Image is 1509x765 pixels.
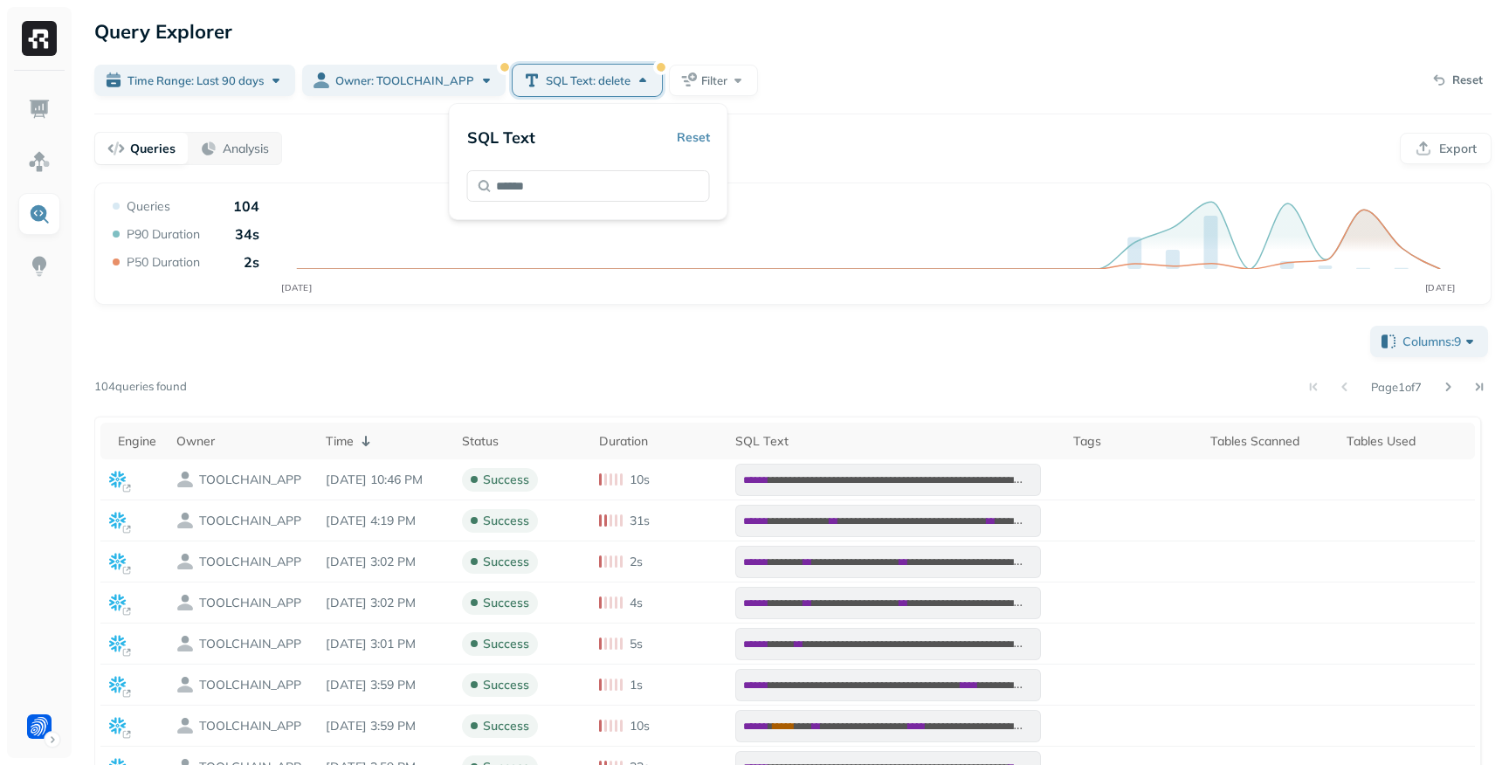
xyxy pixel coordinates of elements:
[1400,133,1492,164] button: Export
[1371,379,1422,395] p: Page 1 of 7
[28,98,51,121] img: Dashboard
[199,718,301,734] p: TOOLCHAIN_APP
[483,677,529,693] p: success
[127,72,264,89] span: Time Range: Last 90 days
[326,554,445,570] p: Sep 25, 2025 3:02 PM
[223,141,269,157] p: Analysis
[326,472,445,488] p: Oct 2, 2025 10:46 PM
[1452,72,1483,89] p: Reset
[1347,433,1466,450] div: Tables Used
[1402,333,1478,350] span: Columns: 9
[335,72,474,89] span: Owner: TOOLCHAIN_APP
[630,554,643,570] p: 2s
[199,636,301,652] p: TOOLCHAIN_APP
[281,282,312,293] tspan: [DATE]
[483,595,529,611] p: success
[483,718,529,734] p: success
[28,150,51,173] img: Assets
[462,433,582,450] div: Status
[176,433,307,450] div: Owner
[599,433,719,450] div: Duration
[244,253,259,271] p: 2s
[127,226,200,243] p: P90 Duration
[28,255,51,278] img: Insights
[326,595,445,611] p: Sep 25, 2025 3:02 PM
[483,554,529,570] p: success
[22,21,57,56] img: Ryft
[28,203,51,225] img: Query Explorer
[199,554,301,570] p: TOOLCHAIN_APP
[326,718,445,734] p: Sep 21, 2025 3:59 PM
[27,714,52,739] img: Forter
[127,198,170,215] p: Queries
[1210,433,1330,450] div: Tables Scanned
[483,513,529,529] p: success
[326,513,445,529] p: Sep 29, 2025 4:19 PM
[677,121,710,153] button: Reset
[326,431,445,451] div: Time
[630,472,650,488] p: 10s
[546,72,630,89] span: SQL Text: delete
[118,433,159,450] div: Engine
[1423,66,1492,94] button: Reset
[630,513,650,529] p: 31s
[701,72,727,89] span: Filter
[630,595,643,611] p: 4s
[630,636,643,652] p: 5s
[735,433,1055,450] div: SQL Text
[326,636,445,652] p: Sep 25, 2025 3:01 PM
[1370,326,1488,357] button: Columns:9
[127,254,200,271] p: P50 Duration
[94,16,232,47] p: Query Explorer
[630,718,650,734] p: 10s
[94,65,295,96] button: Time Range: Last 90 days
[233,197,259,215] p: 104
[326,677,445,693] p: Sep 21, 2025 3:59 PM
[199,472,301,488] p: TOOLCHAIN_APP
[1073,433,1193,450] div: Tags
[199,513,301,529] p: TOOLCHAIN_APP
[1425,282,1456,293] tspan: [DATE]
[467,127,535,148] p: SQL Text
[483,472,529,488] p: success
[94,378,187,396] p: 104 queries found
[199,595,301,611] p: TOOLCHAIN_APP
[513,65,662,96] button: SQL Text: delete
[235,225,259,243] p: 34s
[130,141,176,157] p: Queries
[669,65,758,96] button: Filter
[199,677,301,693] p: TOOLCHAIN_APP
[483,636,529,652] p: success
[302,65,506,96] button: Owner: TOOLCHAIN_APP
[630,677,643,693] p: 1s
